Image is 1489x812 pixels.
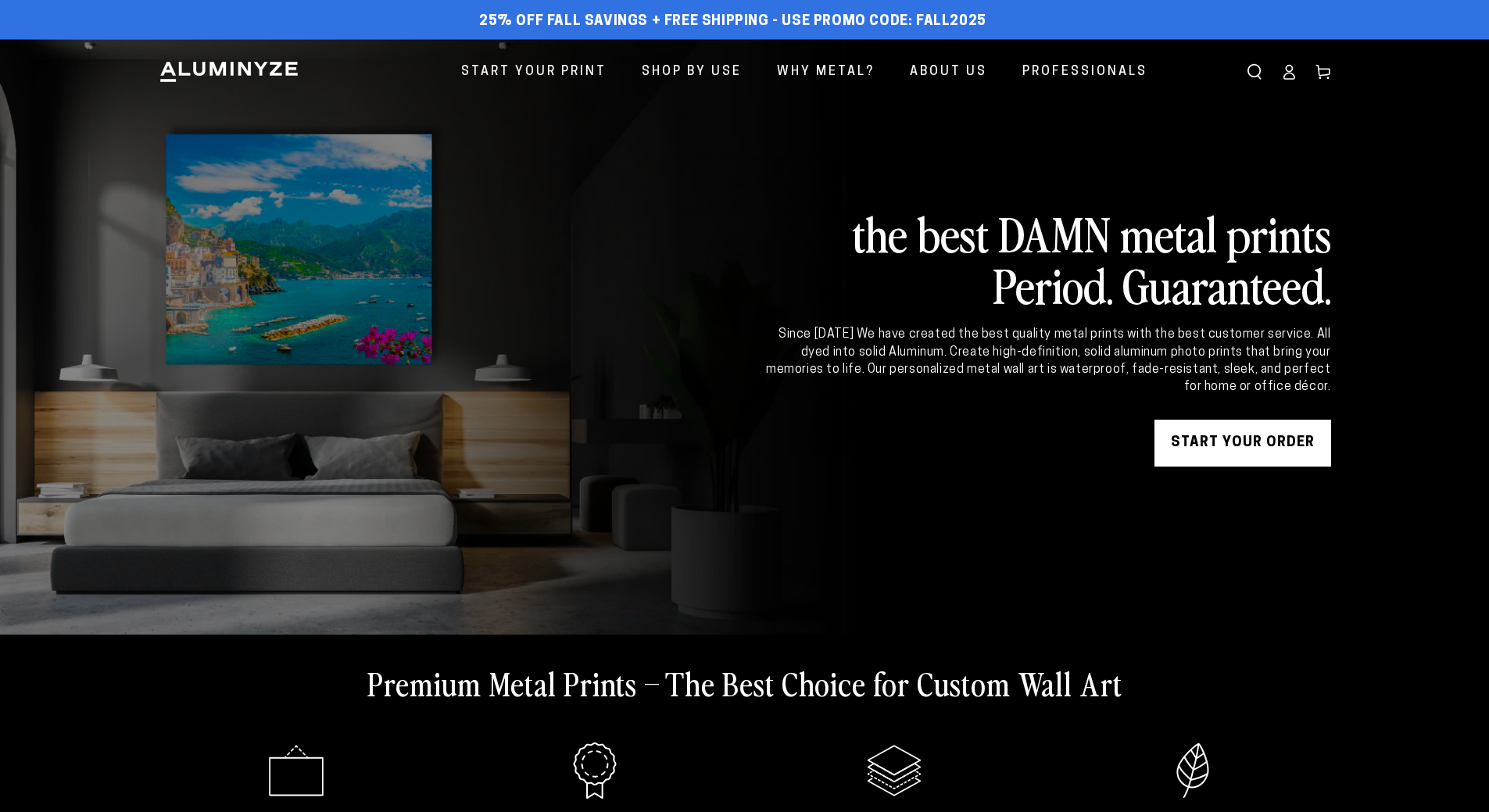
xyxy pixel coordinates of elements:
[1011,52,1159,93] a: Professionals
[764,207,1331,310] h2: the best DAMN metal prints Period. Guaranteed.
[367,663,1122,703] h2: Premium Metal Prints – The Best Choice for Custom Wall Art
[479,13,986,30] span: 25% off FALL Savings + Free Shipping - Use Promo Code: FALL2025
[630,52,753,93] a: Shop By Use
[764,326,1331,396] div: Since [DATE] We have created the best quality metal prints with the best customer service. All dy...
[449,52,618,93] a: Start Your Print
[898,52,999,93] a: About Us
[777,61,875,84] span: Why Metal?
[461,61,607,84] span: Start Your Print
[159,60,299,84] img: Aluminyze
[1237,55,1272,89] summary: Search our site
[1154,420,1331,467] a: START YOUR Order
[910,61,987,84] span: About Us
[1022,61,1147,84] span: Professionals
[642,61,742,84] span: Shop By Use
[765,52,886,93] a: Why Metal?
